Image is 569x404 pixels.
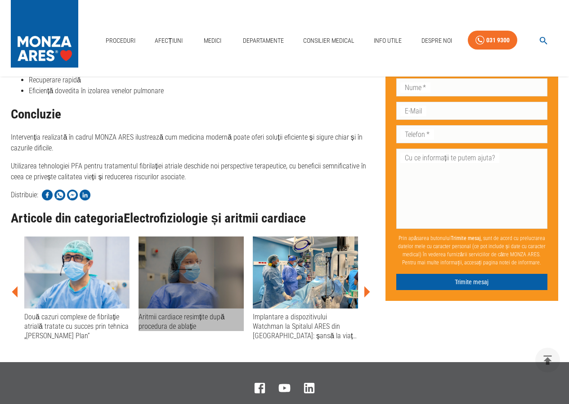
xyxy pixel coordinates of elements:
img: Share on Facebook Messenger [67,190,78,200]
img: Share on Facebook [42,190,53,200]
p: Intervenția realizată în cadrul MONZA ARES ilustrează cum medicina modernă poate oferi soluții ef... [11,132,371,154]
img: Implantare a dispozitivului Watchman la Spitalul ARES din Cluj-Napoca: șansă la viață pentru un p... [253,236,358,309]
img: Aritmii cardiace resimțite după procedura de ablație [139,236,244,309]
a: Despre Noi [418,32,456,50]
div: Două cazuri complexe de fibrilație atrială tratate cu succes prin tehnica „[PERSON_NAME] Plan” [24,312,130,341]
a: Implantare a dispozitivului Watchman la Spitalul ARES din [GEOGRAPHIC_DATA]: șansă la viață pentr... [253,236,358,341]
p: Distribuie: [11,190,38,200]
a: Afecțiuni [151,32,186,50]
li: Recuperare rapidă [29,75,371,86]
img: Două cazuri complexe de fibrilație atrială tratate cu succes prin tehnica „Marshall Plan” [24,236,130,309]
a: Info Utile [370,32,405,50]
a: Două cazuri complexe de fibrilație atrială tratate cu succes prin tehnica „[PERSON_NAME] Plan” [24,236,130,341]
a: 031 9300 [468,31,517,50]
b: Trimite mesaj [451,235,481,241]
img: Share on WhatsApp [54,190,65,200]
button: delete [535,348,560,372]
button: Trimite mesaj [396,274,547,291]
img: Share on LinkedIn [80,190,90,200]
a: Aritmii cardiace resimțite după procedura de ablație [139,236,244,331]
a: Proceduri [102,32,139,50]
p: Utilizarea tehnologiei PFA pentru tratamentul fibrilației atriale deschide noi perspective terape... [11,161,371,182]
h2: Concluzie [11,107,371,122]
li: Eficiență dovedita în izolarea venelor pulmonare [29,86,371,96]
div: 031 9300 [486,35,510,46]
div: Implantare a dispozitivului Watchman la Spitalul ARES din [GEOGRAPHIC_DATA]: șansă la viață pentr... [253,312,358,341]
a: Departamente [239,32,287,50]
div: Aritmii cardiace resimțite după procedura de ablație [139,312,244,331]
a: Medici [198,32,227,50]
a: Consilier Medical [300,32,358,50]
h3: Articole din categoria Electrofiziologie și aritmii cardiace [11,211,371,226]
p: Prin apăsarea butonului , sunt de acord cu prelucrarea datelor mele cu caracter personal (ce pot ... [396,231,547,270]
